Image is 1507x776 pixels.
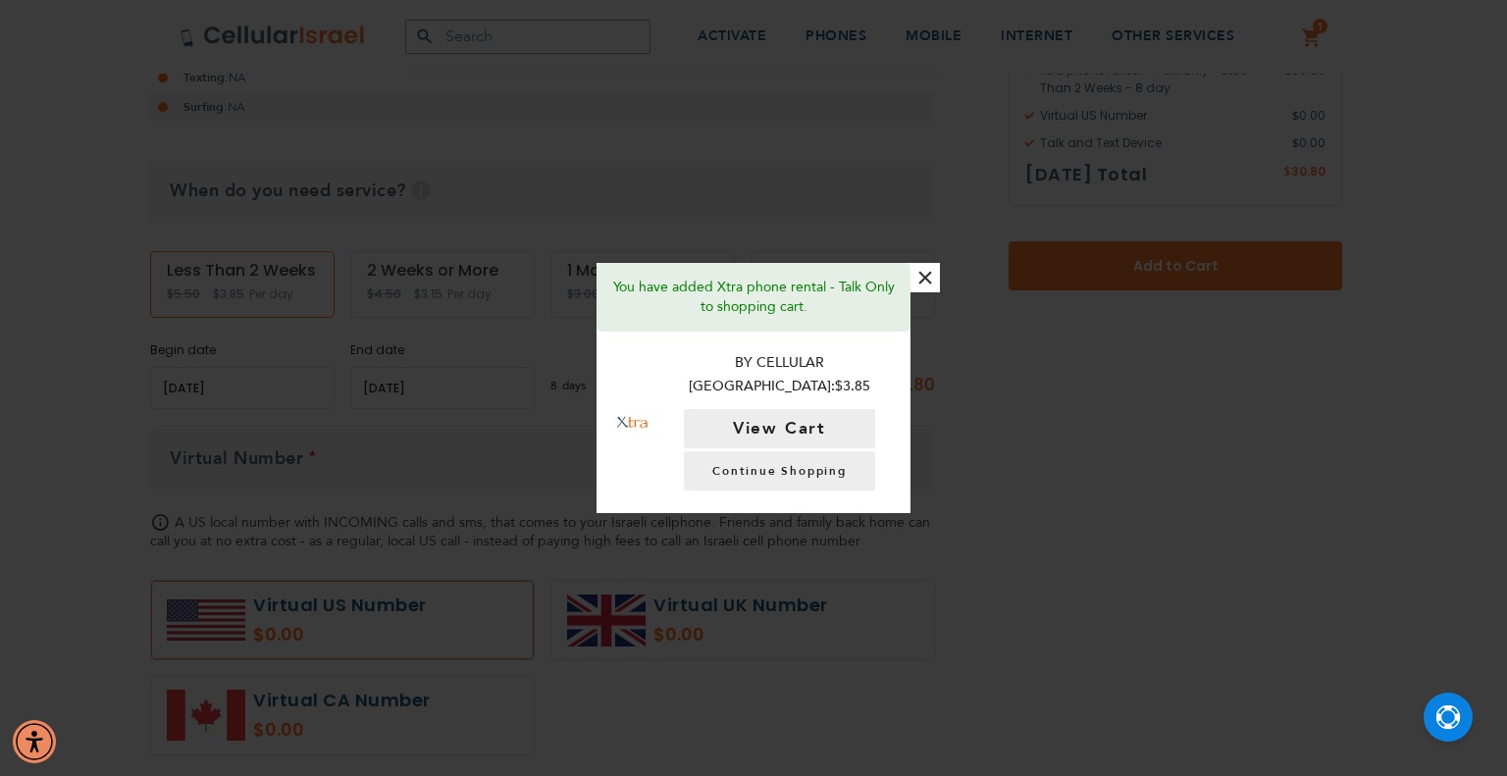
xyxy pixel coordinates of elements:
[611,278,896,317] p: You have added Xtra phone rental - Talk Only to shopping cart.
[835,377,870,395] span: $3.85
[684,409,875,448] button: View Cart
[684,451,875,491] a: Continue Shopping
[668,351,891,399] p: By Cellular [GEOGRAPHIC_DATA]:
[910,263,940,292] button: ×
[13,720,56,763] div: Accessibility Menu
